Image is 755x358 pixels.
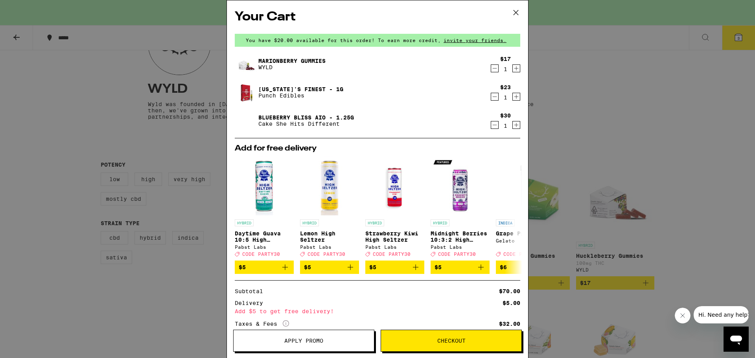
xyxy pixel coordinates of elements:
[235,230,294,243] p: Daytime Guava 10:5 High Seltzer
[500,94,511,101] div: 1
[373,252,411,257] span: CODE PARTY30
[258,121,354,127] p: Cake She Hits Different
[496,261,555,274] button: Add to bag
[258,86,343,92] a: [US_STATE]'s Finest - 1g
[491,64,499,72] button: Decrement
[500,56,511,62] div: $17
[491,121,499,129] button: Decrement
[308,252,345,257] span: CODE PARTY30
[381,330,522,352] button: Checkout
[258,114,354,121] a: Blueberry Bliss AIO - 1.25g
[235,145,520,152] h2: Add for free delivery
[675,308,691,323] iframe: Close message
[365,156,424,215] img: Pabst Labs - Strawberry Kiwi High Seltzer
[431,244,490,250] div: Pabst Labs
[503,300,520,306] div: $5.00
[512,64,520,72] button: Increment
[369,264,376,270] span: $5
[235,34,520,47] div: You have $20.00 available for this order! To earn more credit,invite your friends.
[235,308,520,314] div: Add $5 to get free delivery!
[496,156,555,215] img: Gelato - Grape Pie - 1g
[284,338,323,343] span: Apply Promo
[235,53,257,75] img: Marionberry Gummies
[496,156,555,261] a: Open page for Grape Pie - 1g from Gelato
[431,156,490,261] a: Open page for Midnight Berries 10:3:2 High Seltzer from Pabst Labs
[365,244,424,250] div: Pabst Labs
[435,264,442,270] span: $5
[365,261,424,274] button: Add to bag
[500,112,511,119] div: $30
[431,156,490,215] img: Pabst Labs - Midnight Berries 10:3:2 High Seltzer
[500,264,507,270] span: $6
[233,330,374,352] button: Apply Promo
[694,306,749,323] iframe: Message from company
[500,66,511,72] div: 1
[500,84,511,90] div: $23
[431,219,449,226] p: HYBRID
[235,110,257,132] img: Blueberry Bliss AIO - 1.25g
[496,219,515,226] p: INDICA
[235,156,294,261] a: Open page for Daytime Guava 10:5 High Seltzer from Pabst Labs
[300,156,359,261] a: Open page for Lemon High Seltzer from Pabst Labs
[246,38,441,43] span: You have $20.00 available for this order! To earn more credit,
[235,156,294,215] img: Pabst Labs - Daytime Guava 10:5 High Seltzer
[239,264,246,270] span: $5
[258,64,326,70] p: WYLD
[724,327,749,352] iframe: Button to launch messaging window
[499,321,520,327] div: $32.00
[300,261,359,274] button: Add to bag
[365,219,384,226] p: HYBRID
[499,288,520,294] div: $70.00
[242,252,280,257] span: CODE PARTY30
[437,338,466,343] span: Checkout
[300,230,359,243] p: Lemon High Seltzer
[235,320,289,327] div: Taxes & Fees
[300,244,359,250] div: Pabst Labs
[431,261,490,274] button: Add to bag
[300,156,359,215] img: Pabst Labs - Lemon High Seltzer
[300,219,319,226] p: HYBRID
[441,38,509,43] span: invite your friends.
[5,6,57,12] span: Hi. Need any help?
[438,252,476,257] span: CODE PARTY30
[235,300,269,306] div: Delivery
[304,264,311,270] span: $5
[365,156,424,261] a: Open page for Strawberry Kiwi High Seltzer from Pabst Labs
[512,93,520,101] button: Increment
[258,58,326,64] a: Marionberry Gummies
[496,230,555,237] p: Grape Pie - 1g
[235,81,257,103] img: Florida's Finest - 1g
[503,252,541,257] span: CODE PARTY30
[500,123,511,129] div: 1
[235,244,294,250] div: Pabst Labs
[235,288,269,294] div: Subtotal
[512,121,520,129] button: Increment
[258,92,343,99] p: Punch Edibles
[496,238,555,243] div: Gelato
[431,230,490,243] p: Midnight Berries 10:3:2 High Seltzer
[235,8,520,26] h2: Your Cart
[365,230,424,243] p: Strawberry Kiwi High Seltzer
[235,261,294,274] button: Add to bag
[491,93,499,101] button: Decrement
